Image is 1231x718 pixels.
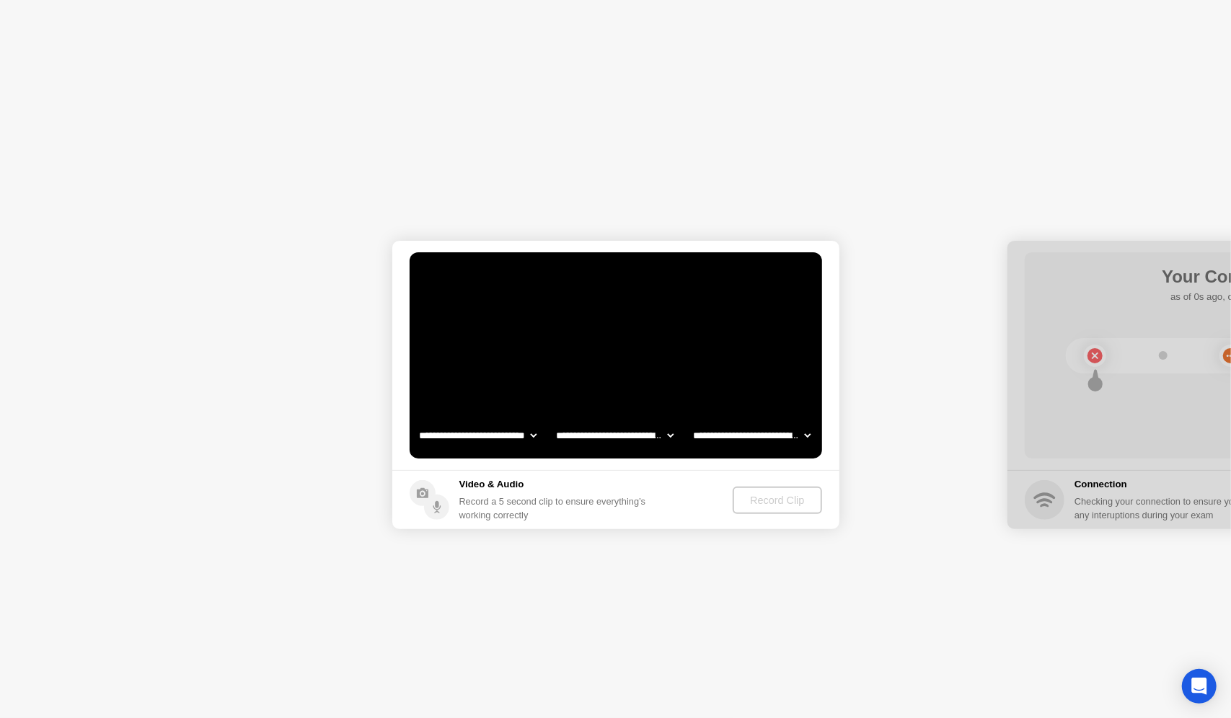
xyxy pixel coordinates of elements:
[553,421,676,450] select: Available speakers
[690,421,813,450] select: Available microphones
[738,495,816,506] div: Record Clip
[733,487,821,514] button: Record Clip
[459,477,652,492] h5: Video & Audio
[416,421,539,450] select: Available cameras
[1182,669,1217,704] div: Open Intercom Messenger
[459,495,652,522] div: Record a 5 second clip to ensure everything’s working correctly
